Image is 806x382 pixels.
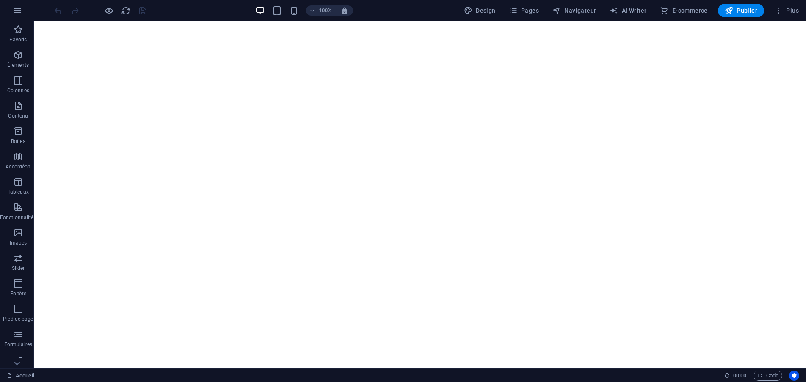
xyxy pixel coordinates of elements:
[11,138,25,145] p: Boîtes
[7,87,29,94] p: Colonnes
[4,341,32,348] p: Formulaires
[549,4,599,17] button: Navigateur
[10,239,27,246] p: Images
[7,62,29,69] p: Éléments
[104,5,114,16] button: Cliquez ici pour quitter le mode Aperçu et poursuivre l'édition.
[306,5,336,16] button: 100%
[3,316,33,322] p: Pied de page
[606,4,650,17] button: AI Writer
[739,372,740,379] span: :
[657,4,711,17] button: E-commerce
[121,6,131,16] i: Actualiser la page
[509,6,539,15] span: Pages
[718,4,764,17] button: Publier
[789,371,799,381] button: Usercentrics
[660,6,707,15] span: E-commerce
[725,6,757,15] span: Publier
[552,6,596,15] span: Navigateur
[461,4,499,17] button: Design
[724,371,747,381] h6: Durée de la session
[8,189,29,195] p: Tableaux
[757,371,778,381] span: Code
[121,5,131,16] button: reload
[6,163,30,170] p: Accordéon
[610,6,646,15] span: AI Writer
[7,371,34,381] a: Cliquez pour annuler la sélection. Double-cliquez pour ouvrir Pages.
[319,5,332,16] h6: 100%
[506,4,542,17] button: Pages
[754,371,782,381] button: Code
[774,6,799,15] span: Plus
[341,7,348,14] i: Lors du redimensionnement, ajuster automatiquement le niveau de zoom en fonction de l'appareil sé...
[733,371,746,381] span: 00 00
[9,36,27,43] p: Favoris
[461,4,499,17] div: Design (Ctrl+Alt+Y)
[464,6,496,15] span: Design
[771,4,802,17] button: Plus
[12,265,25,272] p: Slider
[8,113,28,119] p: Contenu
[10,290,26,297] p: En-tête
